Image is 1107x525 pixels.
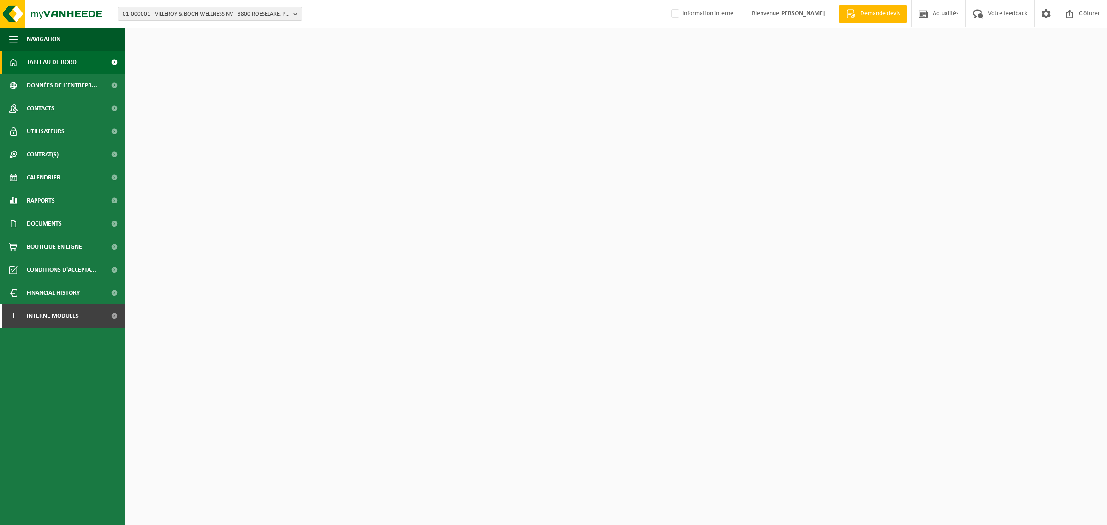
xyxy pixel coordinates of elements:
label: Information interne [669,7,733,21]
span: I [9,304,18,328]
a: Demande devis [839,5,907,23]
span: Navigation [27,28,60,51]
span: Demande devis [858,9,902,18]
button: 01-000001 - VILLEROY & BOCH WELLNESS NV - 8800 ROESELARE, POPULIERSTRAAT 1 [118,7,302,21]
span: Interne modules [27,304,79,328]
span: Contrat(s) [27,143,59,166]
span: 01-000001 - VILLEROY & BOCH WELLNESS NV - 8800 ROESELARE, POPULIERSTRAAT 1 [123,7,290,21]
strong: [PERSON_NAME] [779,10,825,17]
span: Données de l'entrepr... [27,74,97,97]
span: Financial History [27,281,80,304]
span: Calendrier [27,166,60,189]
span: Rapports [27,189,55,212]
span: Tableau de bord [27,51,77,74]
span: Conditions d'accepta... [27,258,96,281]
span: Documents [27,212,62,235]
span: Utilisateurs [27,120,65,143]
span: Boutique en ligne [27,235,82,258]
span: Contacts [27,97,54,120]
